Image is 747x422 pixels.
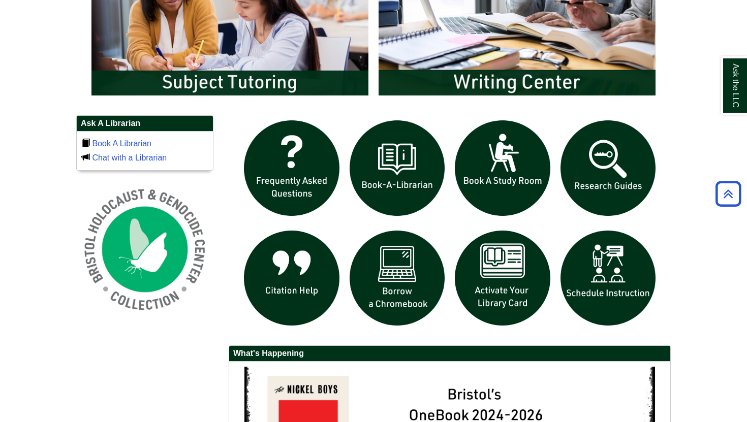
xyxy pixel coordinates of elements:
[92,153,167,162] a: Chat with a Librarian
[345,115,450,221] img: Book a Librarian icon links to book a librarian web page
[229,346,670,362] h2: What's Happening
[77,116,213,132] h2: Ask A Librarian
[76,181,213,318] img: Holocaust and Genocide Collection
[92,139,151,148] a: Book A Librarian
[450,115,555,221] img: book a study room icon links to book a study room web page
[239,225,345,331] img: citation help icon links to citation help guide page
[239,115,345,221] img: frequently asked questions
[555,225,661,331] img: For faculty. Schedule Library Instruction icon links to form.
[555,115,661,221] img: Research Guides icon links to research guides web page
[450,225,555,331] img: activate Library Card icon links to form to activate student ID into library card
[712,187,744,201] a: Back to Top
[239,115,661,335] div: slideshow
[345,225,450,331] img: Borrow a chromebook icon links to the borrow a chromebook web page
